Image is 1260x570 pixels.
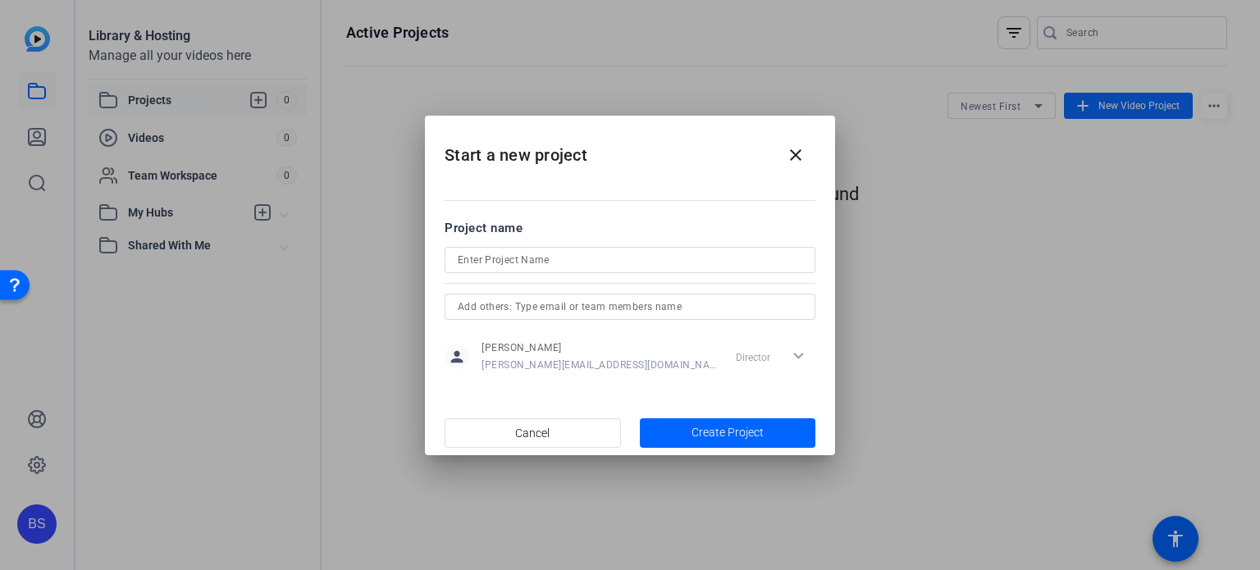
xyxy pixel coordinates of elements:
[482,341,717,354] span: [PERSON_NAME]
[515,417,550,449] span: Cancel
[692,424,764,441] span: Create Project
[458,250,802,270] input: Enter Project Name
[425,116,835,182] h2: Start a new project
[445,219,815,237] div: Project name
[640,418,816,448] button: Create Project
[458,297,802,317] input: Add others: Type email or team members name
[445,418,621,448] button: Cancel
[482,358,717,372] span: [PERSON_NAME][EMAIL_ADDRESS][DOMAIN_NAME]
[786,145,806,165] mat-icon: close
[445,344,469,369] mat-icon: person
